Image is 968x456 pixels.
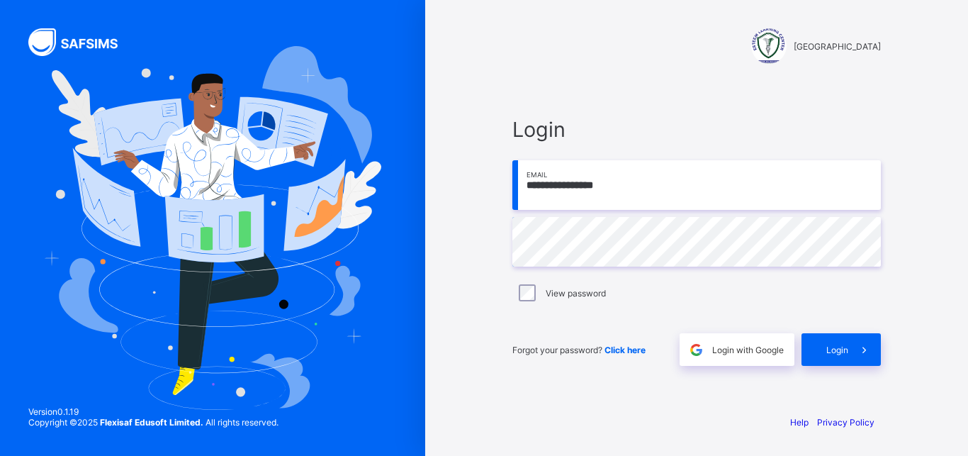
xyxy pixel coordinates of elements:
a: Help [790,417,809,428]
strong: Flexisaf Edusoft Limited. [100,417,203,428]
img: SAFSIMS Logo [28,28,135,56]
span: [GEOGRAPHIC_DATA] [794,41,881,52]
span: Login with Google [712,345,784,355]
span: Forgot your password? [512,345,646,355]
img: google.396cfc9801f0270233282035f929180a.svg [688,342,704,358]
span: Login [512,117,881,142]
img: Hero Image [44,46,381,409]
a: Privacy Policy [817,417,874,428]
a: Click here [604,345,646,355]
span: Version 0.1.19 [28,406,278,417]
span: Copyright © 2025 All rights reserved. [28,417,278,428]
span: Login [826,345,848,355]
label: View password [546,288,606,299]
